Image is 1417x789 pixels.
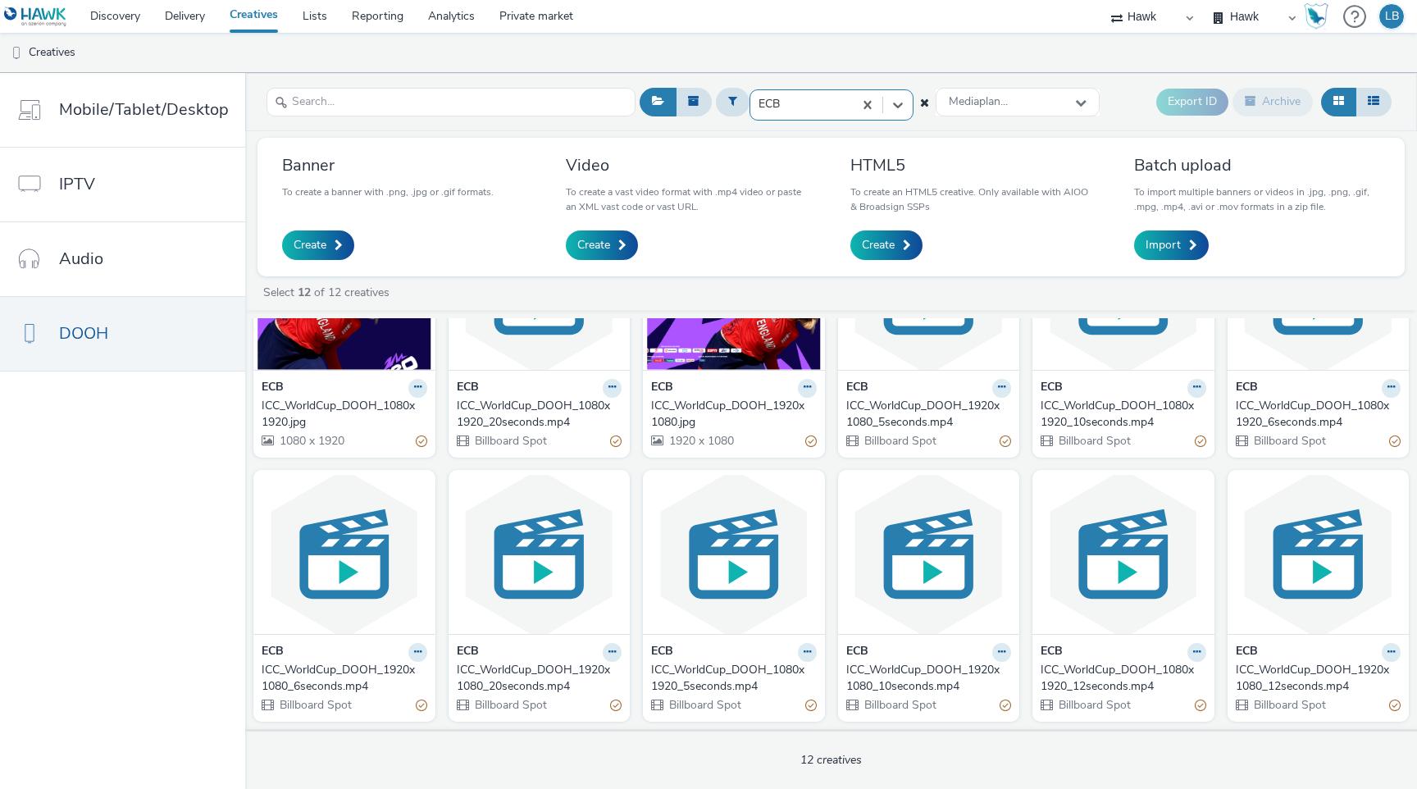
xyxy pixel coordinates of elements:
[1385,4,1399,29] div: LB
[416,696,427,714] div: Partially valid
[457,379,479,398] strong: ECB
[59,322,108,345] span: DOOH
[1000,432,1011,449] div: Partially valid
[1389,432,1401,449] div: Partially valid
[1041,379,1063,398] strong: ECB
[457,398,622,431] a: ICC_WorldCup_DOOH_1080x1920_20seconds.mp4
[473,697,547,713] span: Billboard Spot
[278,697,352,713] span: Billboard Spot
[1037,474,1210,634] img: ICC_WorldCup_DOOH_1080x1920_12seconds.mp4 visual
[1355,88,1392,116] button: Table
[577,237,610,253] span: Create
[846,398,1012,431] a: ICC_WorldCup_DOOH_1920x1080_5seconds.mp4
[651,662,817,696] a: ICC_WorldCup_DOOH_1080x1920_5seconds.mp4
[457,398,616,431] div: ICC_WorldCup_DOOH_1080x1920_20seconds.mp4
[566,154,812,176] h3: Video
[453,474,626,634] img: ICC_WorldCup_DOOH_1920x1080_20seconds.mp4 visual
[1134,154,1380,176] h3: Batch upload
[1041,643,1063,662] strong: ECB
[566,230,638,260] a: Create
[262,662,427,696] a: ICC_WorldCup_DOOH_1920x1080_6seconds.mp4
[1134,185,1380,214] p: To import multiple banners or videos in .jpg, .png, .gif, .mpg, .mp4, .avi or .mov formats in a z...
[1304,3,1335,30] a: Hawk Academy
[298,285,311,300] strong: 12
[651,398,817,431] a: ICC_WorldCup_DOOH_1920x1080.jpg
[262,398,421,431] div: ICC_WorldCup_DOOH_1080x1920.jpg
[651,398,810,431] div: ICC_WorldCup_DOOH_1920x1080.jpg
[1252,433,1326,449] span: Billboard Spot
[846,398,1005,431] div: ICC_WorldCup_DOOH_1920x1080_5seconds.mp4
[59,98,229,121] span: Mobile/Tablet/Desktop
[842,474,1016,634] img: ICC_WorldCup_DOOH_1920x1080_10seconds.mp4 visual
[805,696,817,714] div: Partially valid
[805,432,817,449] div: Partially valid
[651,643,673,662] strong: ECB
[457,662,616,696] div: ICC_WorldCup_DOOH_1920x1080_20seconds.mp4
[282,154,494,176] h3: Banner
[1236,662,1395,696] div: ICC_WorldCup_DOOH_1920x1080_12seconds.mp4
[1195,432,1206,449] div: Partially valid
[278,433,344,449] span: 1080 x 1920
[566,185,812,214] p: To create a vast video format with .mp4 video or paste an XML vast code or vast URL.
[1236,398,1401,431] a: ICC_WorldCup_DOOH_1080x1920_6seconds.mp4
[1000,696,1011,714] div: Partially valid
[647,474,821,634] img: ICC_WorldCup_DOOH_1080x1920_5seconds.mp4 visual
[1146,237,1181,253] span: Import
[1236,643,1258,662] strong: ECB
[267,88,636,116] input: Search...
[1057,697,1131,713] span: Billboard Spot
[416,432,427,449] div: Partially valid
[457,662,622,696] a: ICC_WorldCup_DOOH_1920x1080_20seconds.mp4
[1232,474,1406,634] img: ICC_WorldCup_DOOH_1920x1080_12seconds.mp4 visual
[949,95,1008,109] span: Mediaplan...
[667,433,734,449] span: 1920 x 1080
[846,662,1012,696] a: ICC_WorldCup_DOOH_1920x1080_10seconds.mp4
[1041,398,1206,431] a: ICC_WorldCup_DOOH_1080x1920_10seconds.mp4
[262,643,284,662] strong: ECB
[1252,697,1326,713] span: Billboard Spot
[59,247,103,271] span: Audio
[457,643,479,662] strong: ECB
[59,172,95,196] span: IPTV
[1321,88,1356,116] button: Grid
[846,662,1005,696] div: ICC_WorldCup_DOOH_1920x1080_10seconds.mp4
[262,285,396,300] a: Select of 12 creatives
[850,230,923,260] a: Create
[1236,398,1395,431] div: ICC_WorldCup_DOOH_1080x1920_6seconds.mp4
[651,662,810,696] div: ICC_WorldCup_DOOH_1080x1920_5seconds.mp4
[862,237,895,253] span: Create
[1236,379,1258,398] strong: ECB
[473,433,547,449] span: Billboard Spot
[262,379,284,398] strong: ECB
[1156,89,1228,115] button: Export ID
[1195,696,1206,714] div: Partially valid
[294,237,326,253] span: Create
[846,643,868,662] strong: ECB
[667,697,741,713] span: Billboard Spot
[1041,398,1200,431] div: ICC_WorldCup_DOOH_1080x1920_10seconds.mp4
[262,662,421,696] div: ICC_WorldCup_DOOH_1920x1080_6seconds.mp4
[257,474,431,634] img: ICC_WorldCup_DOOH_1920x1080_6seconds.mp4 visual
[282,230,354,260] a: Create
[800,752,862,768] span: 12 creatives
[863,697,936,713] span: Billboard Spot
[1236,662,1401,696] a: ICC_WorldCup_DOOH_1920x1080_12seconds.mp4
[863,433,936,449] span: Billboard Spot
[1389,696,1401,714] div: Partially valid
[610,432,622,449] div: Partially valid
[282,185,494,199] p: To create a banner with .png, .jpg or .gif formats.
[8,45,25,62] img: dooh
[1057,433,1131,449] span: Billboard Spot
[1232,88,1313,116] button: Archive
[1041,662,1206,696] a: ICC_WorldCup_DOOH_1080x1920_12seconds.mp4
[610,696,622,714] div: Partially valid
[850,154,1096,176] h3: HTML5
[846,379,868,398] strong: ECB
[262,398,427,431] a: ICC_WorldCup_DOOH_1080x1920.jpg
[850,185,1096,214] p: To create an HTML5 creative. Only available with AIOO & Broadsign SSPs
[1304,3,1328,30] img: Hawk Academy
[4,7,67,27] img: undefined Logo
[1134,230,1209,260] a: Import
[1041,662,1200,696] div: ICC_WorldCup_DOOH_1080x1920_12seconds.mp4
